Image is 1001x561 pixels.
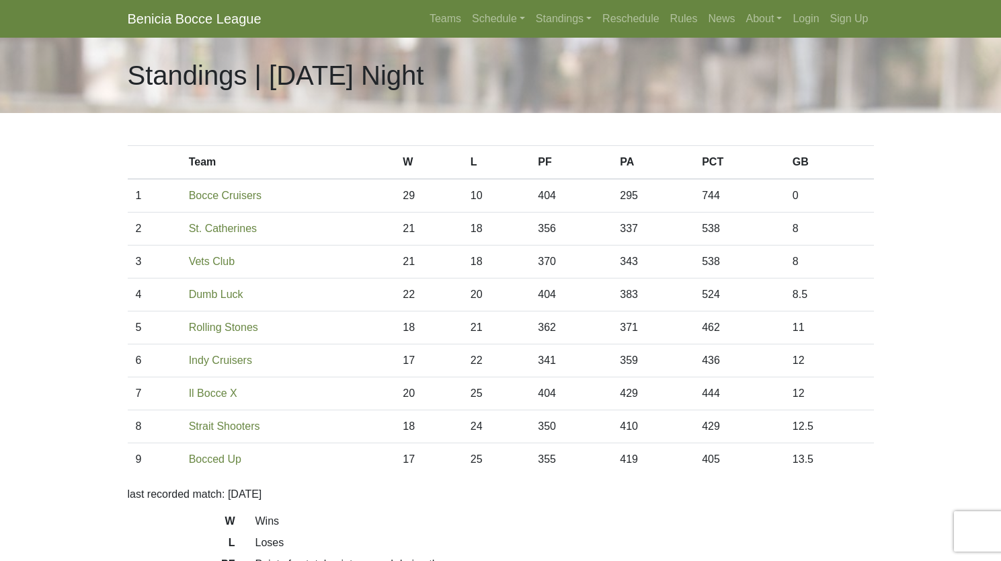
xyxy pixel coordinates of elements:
td: 355 [530,443,612,476]
td: 371 [612,311,694,344]
dd: Wins [245,513,884,529]
td: 22 [463,344,530,377]
td: 1 [128,179,181,213]
td: 0 [785,179,874,213]
td: 436 [694,344,785,377]
th: PCT [694,146,785,180]
td: 22 [395,278,463,311]
td: 13.5 [785,443,874,476]
td: 383 [612,278,694,311]
td: 21 [463,311,530,344]
td: 8 [785,213,874,246]
td: 12.5 [785,410,874,443]
p: last recorded match: [DATE] [128,486,874,502]
td: 24 [463,410,530,443]
a: Bocce Cruisers [189,190,262,201]
td: 17 [395,344,463,377]
td: 444 [694,377,785,410]
td: 7 [128,377,181,410]
td: 462 [694,311,785,344]
td: 6 [128,344,181,377]
a: Reschedule [597,5,665,32]
a: Login [787,5,824,32]
td: 429 [694,410,785,443]
td: 12 [785,344,874,377]
th: PA [612,146,694,180]
td: 429 [612,377,694,410]
td: 359 [612,344,694,377]
th: PF [530,146,612,180]
td: 362 [530,311,612,344]
td: 337 [612,213,694,246]
a: Teams [424,5,467,32]
td: 21 [395,213,463,246]
td: 744 [694,179,785,213]
td: 3 [128,246,181,278]
td: 295 [612,179,694,213]
th: GB [785,146,874,180]
td: 8 [128,410,181,443]
th: L [463,146,530,180]
h1: Standings | [DATE] Night [128,59,424,91]
td: 9 [128,443,181,476]
a: Dumb Luck [189,289,243,300]
td: 405 [694,443,785,476]
td: 419 [612,443,694,476]
td: 4 [128,278,181,311]
a: St. Catherines [189,223,257,234]
td: 25 [463,443,530,476]
dd: Loses [245,535,884,551]
th: Team [181,146,395,180]
td: 370 [530,246,612,278]
td: 10 [463,179,530,213]
a: Bocced Up [189,453,241,465]
a: Il Bocce X [189,387,237,399]
dt: W [118,513,245,535]
td: 343 [612,246,694,278]
td: 11 [785,311,874,344]
td: 2 [128,213,181,246]
td: 341 [530,344,612,377]
td: 18 [395,311,463,344]
a: Rolling Stones [189,322,258,333]
a: Indy Cruisers [189,354,252,366]
th: W [395,146,463,180]
td: 20 [395,377,463,410]
td: 404 [530,179,612,213]
td: 25 [463,377,530,410]
td: 404 [530,278,612,311]
a: Standings [530,5,597,32]
td: 350 [530,410,612,443]
a: About [741,5,788,32]
td: 8 [785,246,874,278]
a: Benicia Bocce League [128,5,262,32]
a: Rules [665,5,703,32]
td: 17 [395,443,463,476]
td: 356 [530,213,612,246]
td: 20 [463,278,530,311]
td: 18 [463,213,530,246]
td: 404 [530,377,612,410]
td: 538 [694,213,785,246]
a: Strait Shooters [189,420,260,432]
a: Vets Club [189,256,235,267]
td: 18 [463,246,530,278]
td: 12 [785,377,874,410]
a: News [703,5,741,32]
a: Schedule [467,5,530,32]
td: 18 [395,410,463,443]
td: 5 [128,311,181,344]
td: 410 [612,410,694,443]
dt: L [118,535,245,556]
a: Sign Up [825,5,874,32]
td: 8.5 [785,278,874,311]
td: 21 [395,246,463,278]
td: 538 [694,246,785,278]
td: 524 [694,278,785,311]
td: 29 [395,179,463,213]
